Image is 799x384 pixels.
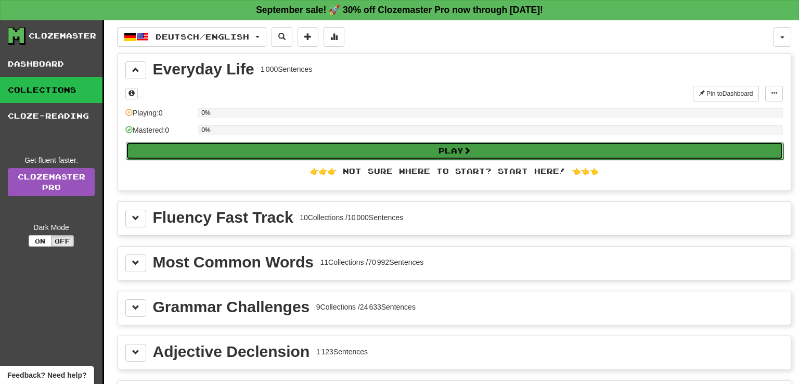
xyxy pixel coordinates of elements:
[125,125,193,142] div: Mastered: 0
[153,61,254,77] div: Everyday Life
[156,32,249,41] span: Deutsch / English
[153,299,310,315] div: Grammar Challenges
[8,222,95,233] div: Dark Mode
[153,344,310,360] div: Adjective Declension
[320,257,423,267] div: 11 Collections / 70 992 Sentences
[256,5,543,15] strong: September sale! 🚀 30% off Clozemaster Pro now through [DATE]!
[126,142,783,160] button: Play
[300,212,403,223] div: 10 Collections / 10 000 Sentences
[51,235,74,247] button: Off
[125,166,783,176] div: 👉👉👉 Not sure where to start? Start here! 👈👈👈
[8,168,95,196] a: ClozemasterPro
[117,27,266,47] button: Deutsch/English
[261,64,312,74] div: 1 000 Sentences
[29,31,96,41] div: Clozemaster
[693,86,759,101] button: Pin toDashboard
[8,155,95,165] div: Get fluent faster.
[316,302,416,312] div: 9 Collections / 24 633 Sentences
[7,370,86,380] span: Open feedback widget
[153,254,314,270] div: Most Common Words
[298,27,318,47] button: Add sentence to collection
[316,347,368,357] div: 1 123 Sentences
[272,27,292,47] button: Search sentences
[125,108,193,125] div: Playing: 0
[29,235,51,247] button: On
[324,27,344,47] button: More stats
[153,210,293,225] div: Fluency Fast Track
